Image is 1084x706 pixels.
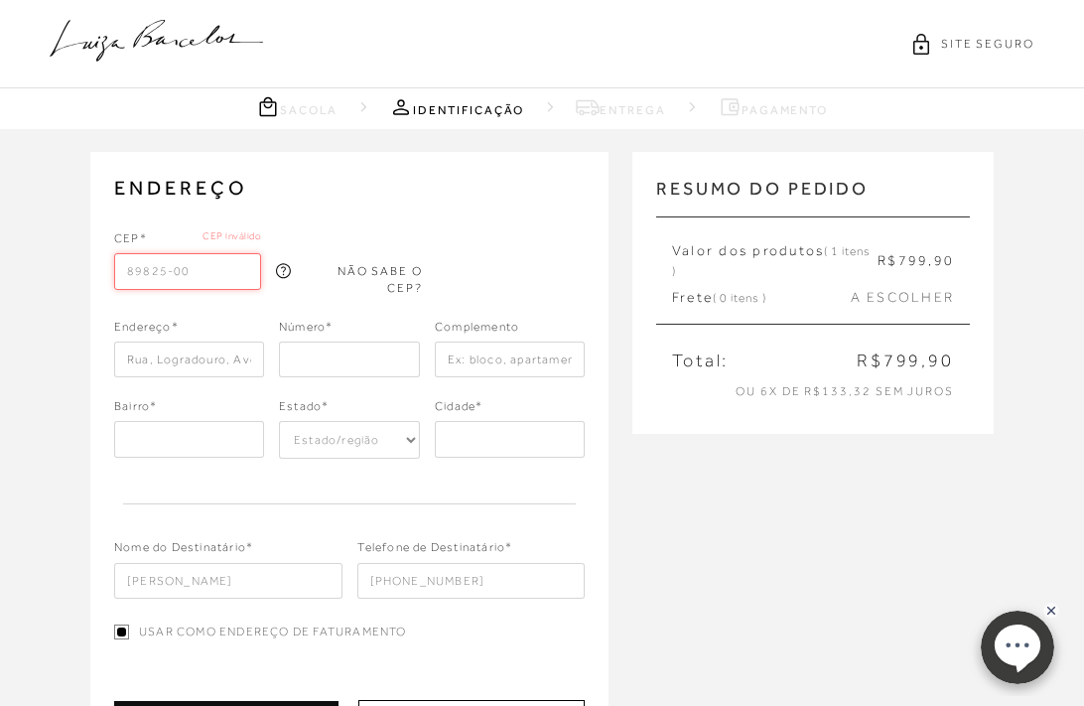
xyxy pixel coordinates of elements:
[576,94,665,119] a: Entrega
[928,252,954,268] span: ,90
[851,288,954,308] span: A ESCOLHER
[718,94,828,119] a: Pagamento
[276,263,423,298] a: NÃO SABE O CEP?
[114,397,157,421] span: Bairro*
[279,397,329,421] span: Estado*
[898,252,929,268] span: 799
[114,253,261,289] input: _ _ _ _ _- _ _ _
[941,36,1034,53] span: SITE SEGURO
[656,176,970,216] h2: RESUMO DO PEDIDO
[279,318,333,342] span: Número*
[114,318,179,342] span: Endereço*
[435,318,519,342] span: Complemento
[435,397,482,421] span: Cidade*
[672,244,871,278] span: ( 1 itens )
[114,176,585,200] h2: ENDEREÇO
[139,624,407,640] span: Usar como endereço de faturamento
[357,563,586,599] input: ( )
[435,342,585,377] input: Ex: bloco, apartamento, etc
[857,349,954,373] span: R$799,90
[389,94,524,119] a: Identificação
[114,625,129,639] input: Usar como endereço de faturamento
[713,291,766,305] span: ( 0 itens )
[736,384,954,398] span: ou 6x de R$133,32 sem juros
[256,94,339,119] a: Sacola
[672,241,878,280] span: Valor dos produtos
[114,538,253,562] span: Nome do Destinatário*
[357,538,513,562] span: Telefone de Destinatário*
[672,288,766,308] span: Frete
[878,252,897,268] span: R$
[203,229,261,253] span: CEP inválido
[114,342,264,377] input: Rua, Logradouro, Avenida, etc
[672,349,729,373] span: Total:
